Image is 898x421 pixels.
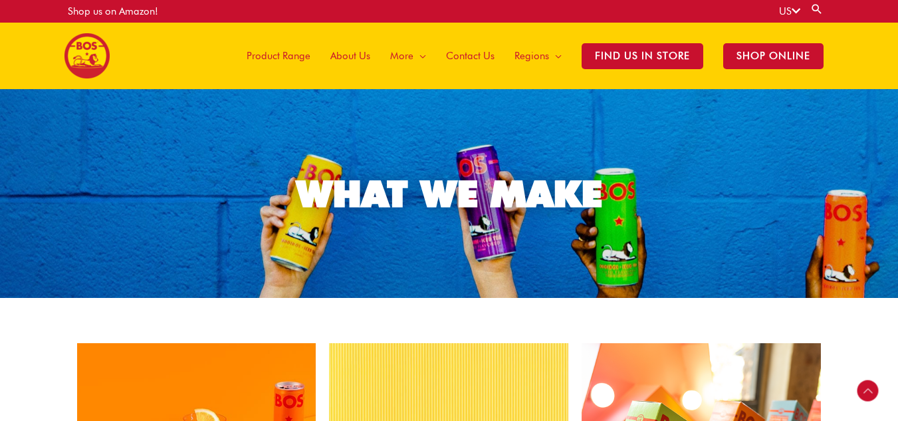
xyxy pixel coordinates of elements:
a: SHOP ONLINE [713,23,834,89]
a: Product Range [237,23,320,89]
span: Find Us in Store [582,43,703,69]
a: US [779,5,800,17]
img: BOS United States [64,33,110,78]
div: WHAT WE MAKE [296,176,602,212]
span: About Us [330,36,370,76]
span: SHOP ONLINE [723,43,824,69]
a: More [380,23,436,89]
nav: Site Navigation [227,23,834,89]
a: About Us [320,23,380,89]
a: Regions [505,23,572,89]
span: Product Range [247,36,310,76]
a: Find Us in Store [572,23,713,89]
a: Contact Us [436,23,505,89]
span: Regions [514,36,549,76]
a: Search button [810,3,824,15]
span: More [390,36,413,76]
span: Contact Us [446,36,495,76]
